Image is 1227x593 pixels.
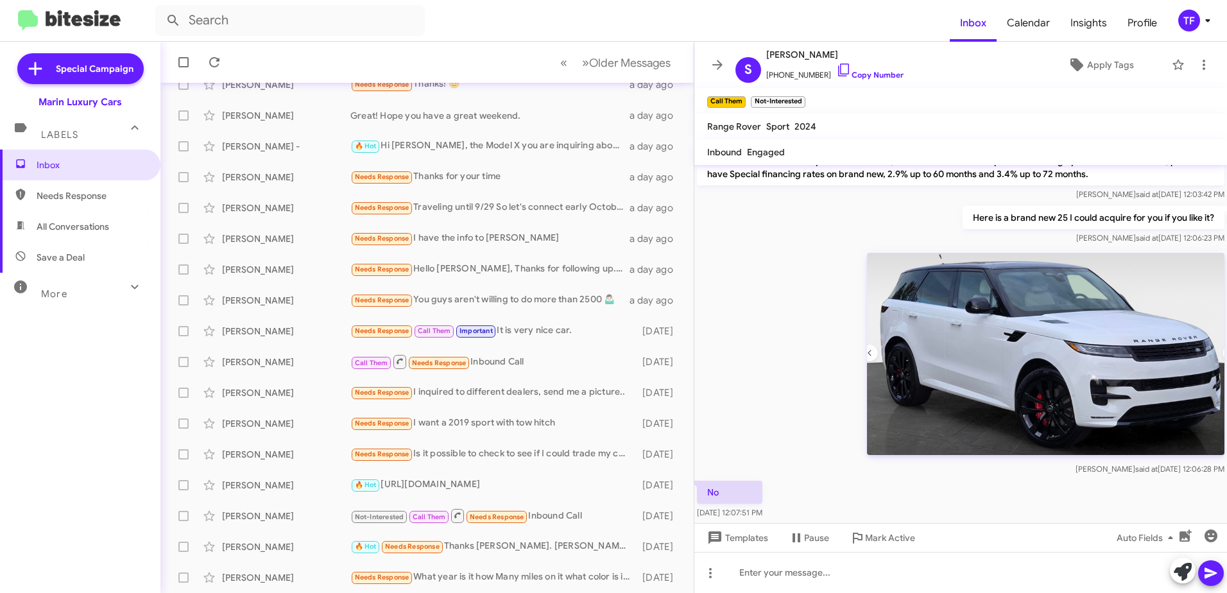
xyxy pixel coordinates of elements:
[355,388,409,397] span: Needs Response
[1178,10,1200,31] div: TF
[41,288,67,300] span: More
[350,139,630,153] div: Hi [PERSON_NAME], the Model X you are inquiring about has been sold. Were you only looking for a X?
[350,354,637,370] div: Inbound Call
[867,253,1224,455] img: ME5b8d0f56adde77d6ef4c3ee6c87f1483
[707,146,742,158] span: Inbound
[637,540,683,553] div: [DATE]
[355,173,409,181] span: Needs Response
[630,202,683,214] div: a day ago
[630,294,683,307] div: a day ago
[350,477,637,492] div: [URL][DOMAIN_NAME]
[413,513,446,521] span: Call Them
[637,571,683,584] div: [DATE]
[630,140,683,153] div: a day ago
[794,121,816,132] span: 2024
[630,78,683,91] div: a day ago
[355,450,409,458] span: Needs Response
[222,263,350,276] div: [PERSON_NAME]
[355,265,409,273] span: Needs Response
[350,447,637,461] div: Is it possible to check to see if I could trade my car in? I would rather see if it's possible be...
[751,96,805,108] small: Not-Interested
[1035,53,1165,76] button: Apply Tags
[350,231,630,246] div: I have the info to [PERSON_NAME]
[1136,189,1158,199] span: said at
[747,146,785,158] span: Engaged
[553,49,678,76] nav: Page navigation example
[350,200,630,215] div: Traveling until 9/29 So let's connect early October
[553,49,575,76] button: Previous
[355,573,409,581] span: Needs Response
[355,513,404,521] span: Not-Interested
[630,232,683,245] div: a day ago
[1167,10,1213,31] button: TF
[744,60,752,80] span: S
[630,263,683,276] div: a day ago
[418,327,451,335] span: Call Them
[350,570,637,585] div: What year is it how Many miles on it what color is it?
[778,526,839,549] button: Pause
[694,526,778,549] button: Templates
[705,526,768,549] span: Templates
[839,526,925,549] button: Mark Active
[222,202,350,214] div: [PERSON_NAME]
[37,159,146,171] span: Inbox
[707,121,761,132] span: Range Rover
[574,49,678,76] button: Next
[222,78,350,91] div: [PERSON_NAME]
[707,96,746,108] small: Call Them
[350,323,637,338] div: It is very nice car.
[350,262,630,277] div: Hello [PERSON_NAME], Thanks for following up. As nice as the ipace is, it's not on our short list...
[1106,526,1188,549] button: Auto Fields
[222,140,350,153] div: [PERSON_NAME] -
[355,234,409,243] span: Needs Response
[37,251,85,264] span: Save a Deal
[355,327,409,335] span: Needs Response
[355,142,377,150] span: 🔥 Hot
[582,55,589,71] span: »
[1076,464,1224,474] span: [PERSON_NAME] [DATE] 12:06:28 PM
[37,189,146,202] span: Needs Response
[589,56,671,70] span: Older Messages
[355,80,409,89] span: Needs Response
[350,169,630,184] div: Thanks for your time
[766,121,789,132] span: Sport
[56,62,133,75] span: Special Campaign
[637,479,683,492] div: [DATE]
[350,293,630,307] div: You guys aren't willing to do more than 2500 🤷🏻‍♂️
[222,232,350,245] div: [PERSON_NAME]
[1076,189,1224,199] span: [PERSON_NAME] [DATE] 12:03:42 PM
[222,479,350,492] div: [PERSON_NAME]
[350,416,637,431] div: I want a 2019 sport with tow hitch
[1117,4,1167,42] a: Profile
[222,448,350,461] div: [PERSON_NAME]
[1087,53,1134,76] span: Apply Tags
[1117,526,1178,549] span: Auto Fields
[37,220,109,233] span: All Conversations
[1076,233,1224,243] span: [PERSON_NAME] [DATE] 12:06:23 PM
[766,62,904,82] span: [PHONE_NUMBER]
[41,129,78,141] span: Labels
[1060,4,1117,42] a: Insights
[355,419,409,427] span: Needs Response
[804,526,829,549] span: Pause
[222,386,350,399] div: [PERSON_NAME]
[350,539,637,554] div: Thanks [PERSON_NAME]. [PERSON_NAME] has been very helpful. Love that Octa. Thinking through it [D...
[836,70,904,80] a: Copy Number
[560,55,567,71] span: «
[222,356,350,368] div: [PERSON_NAME]
[350,385,637,400] div: I inquired to different dealers, send me a picture..
[697,150,1224,185] p: It makes more sense to buy a brand new one, the used ones havn't depreciated enough yet for it to...
[355,481,377,489] span: 🔥 Hot
[355,359,388,367] span: Call Them
[697,481,762,504] p: No
[17,53,144,84] a: Special Campaign
[350,109,630,122] div: Great! Hope you have a great weekend.
[1135,464,1158,474] span: said at
[865,526,915,549] span: Mark Active
[963,206,1224,229] p: Here is a brand new 25 I could acquire for you if you like it?
[950,4,997,42] span: Inbox
[766,47,904,62] span: [PERSON_NAME]
[637,386,683,399] div: [DATE]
